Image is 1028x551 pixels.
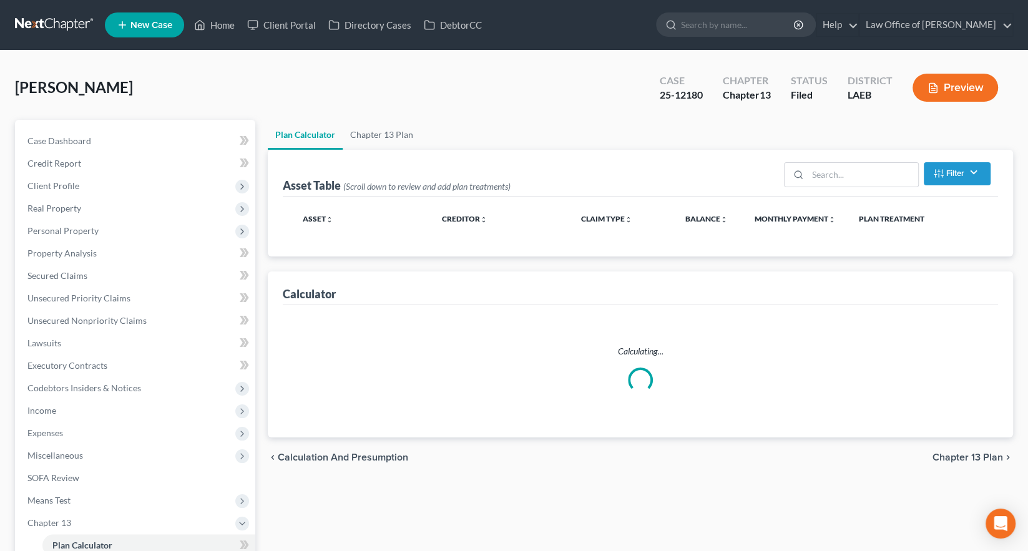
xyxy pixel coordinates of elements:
a: Secured Claims [17,265,255,287]
button: Filter [924,162,991,185]
span: Secured Claims [27,270,87,281]
a: Unsecured Priority Claims [17,287,255,310]
a: Credit Report [17,152,255,175]
div: Asset Table [283,178,511,193]
a: Creditorunfold_more [442,214,487,223]
span: Unsecured Nonpriority Claims [27,315,147,326]
a: Case Dashboard [17,130,255,152]
span: 13 [760,89,771,100]
a: DebtorCC [418,14,488,36]
span: Credit Report [27,158,81,168]
div: Chapter [723,88,771,102]
a: Assetunfold_more [303,214,333,223]
a: Directory Cases [322,14,418,36]
a: Balanceunfold_more [685,214,728,223]
i: unfold_more [624,216,632,223]
span: Calculation and Presumption [278,452,408,462]
div: Status [791,74,828,88]
a: Claim Typeunfold_more [580,214,632,223]
span: Lawsuits [27,338,61,348]
input: Search by name... [681,13,795,36]
div: Case [660,74,703,88]
a: Executory Contracts [17,354,255,377]
div: Calculator [283,286,336,301]
button: Preview [913,74,998,102]
i: unfold_more [828,216,836,223]
i: unfold_more [326,216,333,223]
a: Plan Calculator [268,120,343,150]
span: Chapter 13 Plan [933,452,1003,462]
i: chevron_left [268,452,278,462]
span: Plan Calculator [52,540,112,550]
div: 25-12180 [660,88,703,102]
a: SOFA Review [17,467,255,489]
span: Property Analysis [27,248,97,258]
div: Filed [791,88,828,102]
a: Property Analysis [17,242,255,265]
span: Expenses [27,427,63,438]
div: LAEB [848,88,893,102]
th: Plan Treatment [849,207,988,232]
span: Income [27,405,56,416]
a: Help [816,14,858,36]
span: Unsecured Priority Claims [27,293,130,303]
a: Unsecured Nonpriority Claims [17,310,255,332]
span: [PERSON_NAME] [15,78,133,96]
a: Chapter 13 Plan [343,120,421,150]
button: chevron_left Calculation and Presumption [268,452,408,462]
a: Home [188,14,241,36]
i: unfold_more [720,216,728,223]
div: Open Intercom Messenger [986,509,1016,539]
i: unfold_more [480,216,487,223]
span: Means Test [27,495,71,505]
div: District [848,74,893,88]
span: Client Profile [27,180,79,191]
a: Lawsuits [17,332,255,354]
span: (Scroll down to review and add plan treatments) [343,181,511,192]
span: New Case [130,21,172,30]
input: Search... [808,163,918,187]
span: Miscellaneous [27,450,83,461]
a: Client Portal [241,14,322,36]
span: Personal Property [27,225,99,236]
div: Chapter [723,74,771,88]
p: Calculating... [293,345,988,358]
button: Chapter 13 Plan chevron_right [933,452,1013,462]
span: Case Dashboard [27,135,91,146]
span: Executory Contracts [27,360,107,371]
i: chevron_right [1003,452,1013,462]
a: Monthly Paymentunfold_more [755,214,836,223]
a: Law Office of [PERSON_NAME] [859,14,1012,36]
span: Chapter 13 [27,517,71,528]
span: Real Property [27,203,81,213]
span: Codebtors Insiders & Notices [27,383,141,393]
span: SOFA Review [27,472,79,483]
